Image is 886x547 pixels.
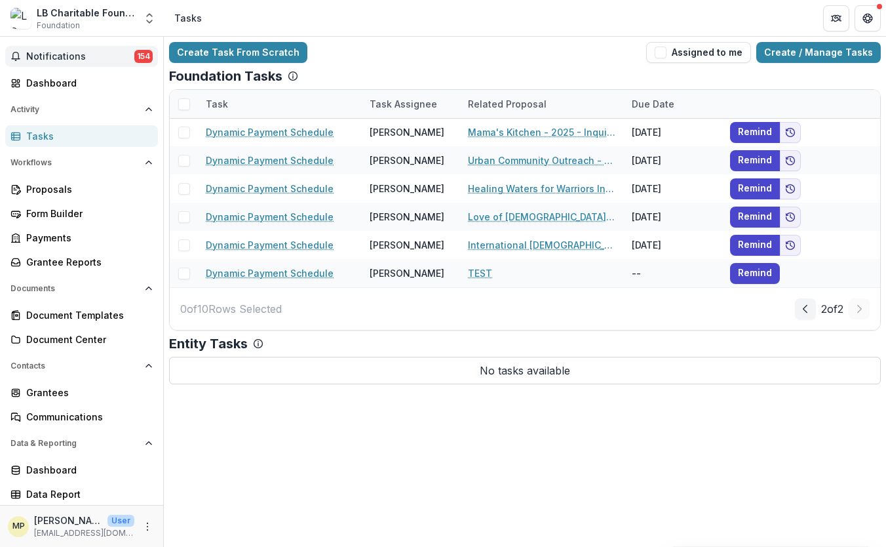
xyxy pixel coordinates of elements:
[37,6,135,20] div: LB Charitable Foundation
[370,210,444,224] div: [PERSON_NAME]
[730,178,780,199] button: Remind
[206,266,334,280] a: Dynamic Payment Schedule
[5,304,158,326] a: Document Templates
[468,182,616,195] a: Healing Waters for Warriors Inc. - 2025 - Grant Funding Request Requirements and Questionnaires
[780,178,801,199] button: Add to friends
[26,410,147,424] div: Communications
[370,182,444,195] div: [PERSON_NAME]
[26,182,147,196] div: Proposals
[370,238,444,252] div: [PERSON_NAME]
[5,99,158,120] button: Open Activity
[174,11,202,25] div: Tasks
[468,238,616,252] a: International [DEMOGRAPHIC_DATA] [DEMOGRAPHIC_DATA] of [GEOGRAPHIC_DATA] - 2025 - Grant Funding R...
[206,238,334,252] a: Dynamic Payment Schedule
[756,42,881,63] a: Create / Manage Tasks
[5,227,158,249] a: Payments
[780,150,801,171] button: Add to friends
[12,522,25,531] div: Marietta Pugal
[26,129,147,143] div: Tasks
[169,9,207,28] nav: breadcrumb
[26,207,147,220] div: Form Builder
[624,97,682,111] div: Due Date
[10,284,140,293] span: Documents
[795,298,816,319] button: Prev Page
[34,527,134,539] p: [EMAIL_ADDRESS][DOMAIN_NAME]
[5,178,158,200] a: Proposals
[362,90,460,118] div: Task Assignee
[370,125,444,139] div: [PERSON_NAME]
[5,72,158,94] a: Dashboard
[5,483,158,505] a: Data Report
[624,231,722,259] div: [DATE]
[169,336,248,352] p: Entity Tasks
[169,357,881,384] p: No tasks available
[5,406,158,428] a: Communications
[855,5,881,31] button: Get Help
[5,355,158,376] button: Open Contacts
[460,90,624,118] div: Related Proposal
[10,158,140,167] span: Workflows
[624,90,722,118] div: Due Date
[780,207,801,228] button: Add to friends
[780,235,801,256] button: Add to friends
[206,210,334,224] a: Dynamic Payment Schedule
[26,51,134,62] span: Notifications
[5,152,158,173] button: Open Workflows
[730,207,780,228] button: Remind
[10,8,31,29] img: LB Charitable Foundation
[140,519,155,535] button: More
[5,433,158,454] button: Open Data & Reporting
[26,463,147,477] div: Dashboard
[730,235,780,256] button: Remind
[198,97,236,111] div: Task
[468,125,616,139] a: Mama's Kitchen - 2025 - Inquiry Form
[198,90,362,118] div: Task
[10,439,140,448] span: Data & Reporting
[730,122,780,143] button: Remind
[5,125,158,147] a: Tasks
[5,459,158,481] a: Dashboard
[5,251,158,273] a: Grantee Reports
[5,329,158,350] a: Document Center
[624,146,722,174] div: [DATE]
[624,174,722,203] div: [DATE]
[26,386,147,399] div: Grantees
[5,203,158,224] a: Form Builder
[10,361,140,371] span: Contacts
[624,259,722,287] div: --
[37,20,80,31] span: Foundation
[206,125,334,139] a: Dynamic Payment Schedule
[362,97,445,111] div: Task Assignee
[169,42,307,63] a: Create Task From Scratch
[169,68,282,84] p: Foundation Tasks
[26,487,147,501] div: Data Report
[26,231,147,245] div: Payments
[468,266,492,280] a: TEST
[780,122,801,143] button: Add to friends
[468,153,616,167] a: Urban Community Outreach - 2025 - Inquiry Form
[26,333,147,346] div: Document Center
[624,203,722,231] div: [DATE]
[26,76,147,90] div: Dashboard
[5,278,158,299] button: Open Documents
[26,308,147,322] div: Document Templates
[821,301,843,317] span: 2 of 2
[206,182,334,195] a: Dynamic Payment Schedule
[134,50,153,63] span: 154
[849,298,870,319] button: Next Page
[730,263,780,284] button: Remind
[180,301,282,317] p: 0 of 10 Rows Selected
[624,118,722,146] div: [DATE]
[468,210,616,224] a: Love of [DEMOGRAPHIC_DATA] [[DEMOGRAPHIC_DATA]] Fellowship - 2025 - Grant Funding Request Require...
[5,382,158,403] a: Grantees
[10,105,140,114] span: Activity
[370,153,444,167] div: [PERSON_NAME]
[34,514,102,527] p: [PERSON_NAME]
[823,5,849,31] button: Partners
[730,150,780,171] button: Remind
[370,266,444,280] div: [PERSON_NAME]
